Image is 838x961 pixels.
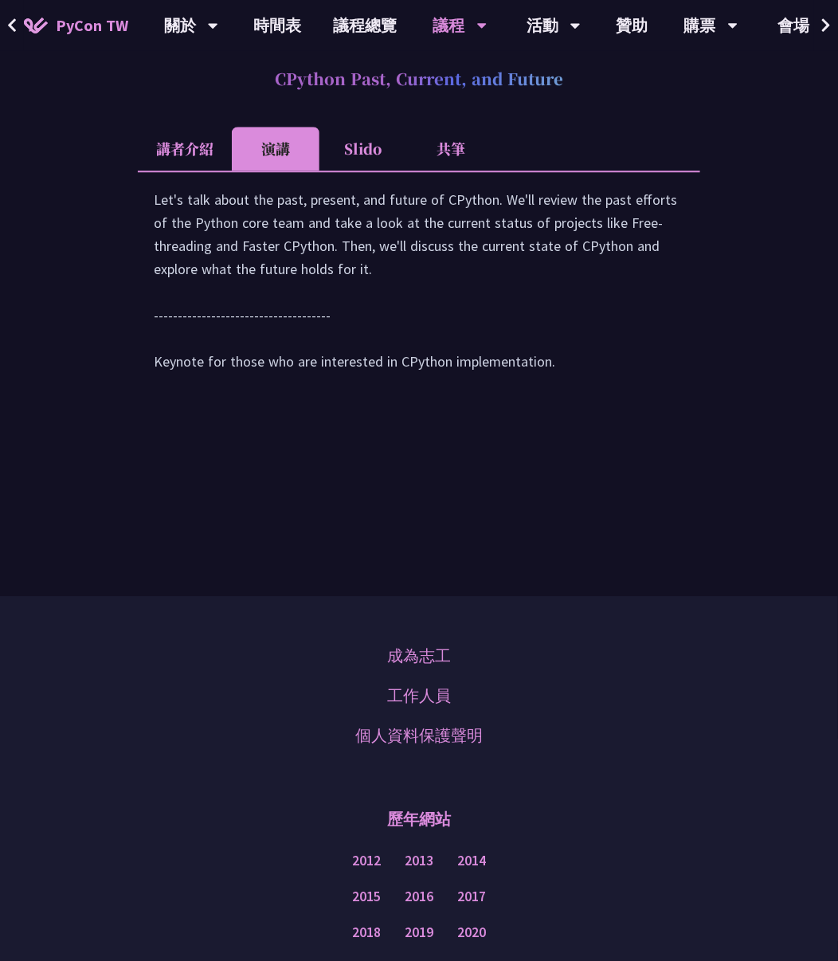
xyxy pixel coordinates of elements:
a: 2017 [457,887,486,907]
a: 2016 [405,887,433,907]
li: 講者介紹 [138,127,232,171]
a: 工作人員 [387,684,451,708]
a: 2014 [457,851,486,871]
h2: CPython Past, Current, and Future [138,55,700,103]
div: Let's talk about the past, present, and future of CPython. We'll review the past efforts of the P... [154,188,684,389]
a: 2012 [352,851,381,871]
a: 2018 [352,923,381,943]
a: 2019 [405,923,433,943]
li: Slido [319,127,407,171]
a: 2015 [352,887,381,907]
a: PyCon TW [8,6,144,45]
a: 個人資料保護聲明 [355,724,483,747]
span: PyCon TW [56,14,128,37]
p: 歷年網站 [387,795,451,843]
li: 共筆 [407,127,495,171]
a: 2013 [405,851,433,871]
a: 2020 [457,923,486,943]
a: 成為志工 [387,644,451,668]
img: Home icon of PyCon TW 2025 [24,18,48,33]
li: 演講 [232,127,319,171]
